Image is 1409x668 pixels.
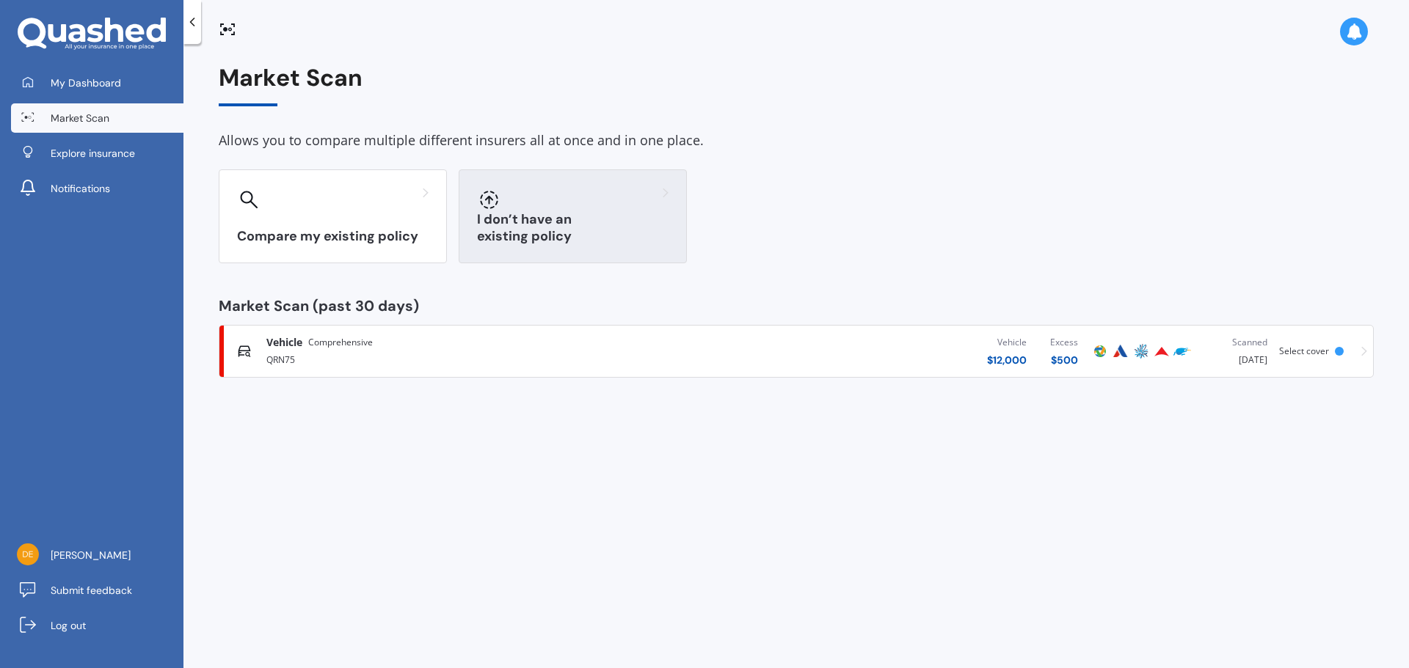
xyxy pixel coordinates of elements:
div: [DATE] [1204,335,1267,367]
span: Submit feedback [51,583,132,598]
div: Market Scan [219,65,1374,106]
a: [PERSON_NAME] [11,540,183,570]
h3: Compare my existing policy [237,228,429,245]
span: Explore insurance [51,146,135,161]
span: [PERSON_NAME] [51,548,131,562]
span: Notifications [51,181,110,196]
img: f84e31db028677e1e96069fa51507aa9 [17,543,39,565]
div: Scanned [1204,335,1267,350]
img: Trade Me Insurance [1173,342,1191,360]
div: Vehicle [987,335,1027,350]
span: Comprehensive [308,335,373,350]
img: Provident [1153,342,1170,360]
div: Allows you to compare multiple different insurers all at once and in one place. [219,130,1374,152]
span: Select cover [1279,345,1329,357]
img: Autosure [1112,342,1129,360]
div: $ 500 [1050,353,1078,367]
a: Market Scan [11,103,183,133]
a: Notifications [11,174,183,203]
span: Market Scan [51,111,109,125]
div: $ 12,000 [987,353,1027,367]
img: Protecta [1091,342,1109,360]
img: AMP [1132,342,1150,360]
a: Submit feedback [11,576,183,605]
span: My Dashboard [51,76,121,90]
h3: I don’t have an existing policy [477,211,669,245]
a: Explore insurance [11,139,183,168]
span: Vehicle [266,335,302,350]
span: Log out [51,618,86,633]
div: QRN75 [266,350,663,367]
div: Excess [1050,335,1078,350]
a: My Dashboard [11,68,183,98]
a: VehicleComprehensiveQRN75Vehicle$12,000Excess$500ProtectaAutosureAMPProvidentTrade Me InsuranceSc... [219,325,1374,378]
a: Log out [11,611,183,640]
div: Market Scan (past 30 days) [219,298,1374,313]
